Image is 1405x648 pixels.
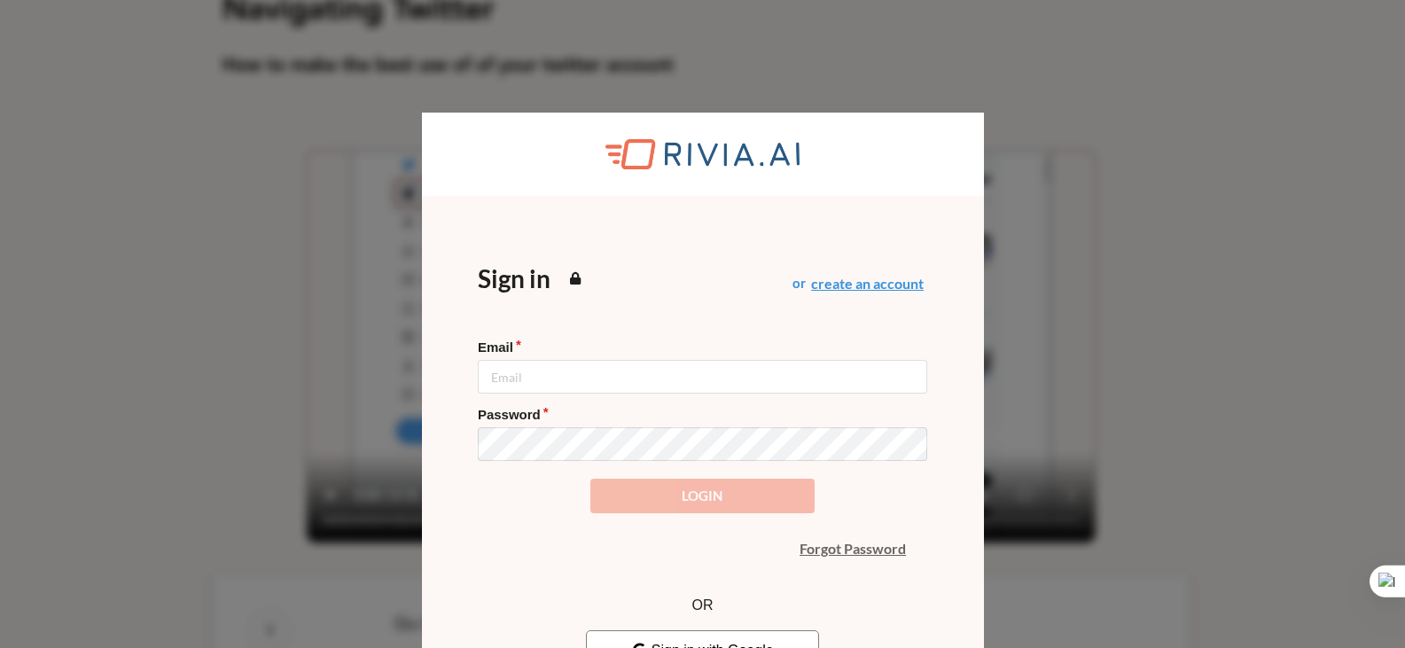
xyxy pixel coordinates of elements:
label: Email [478,339,927,356]
img: wBBU9CcdNicVgAAAABJRU5ErkJggg== [605,139,799,169]
button: create an account [811,277,924,291]
h1: Sign in [478,262,586,294]
label: Password [478,406,927,424]
h4: or [792,275,927,292]
button: Forgot Password [778,531,927,567]
p: OR [586,596,818,616]
input: Email [478,360,927,394]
